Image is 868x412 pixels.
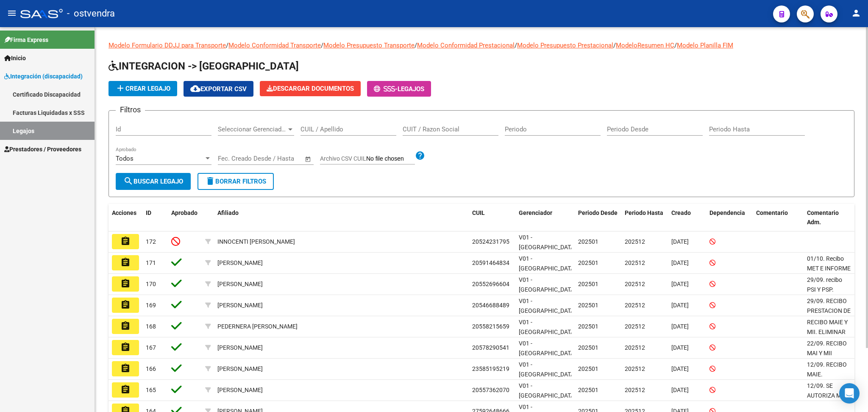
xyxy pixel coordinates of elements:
[116,173,191,190] button: Buscar Legajo
[472,302,509,309] span: 20546688489
[519,298,576,314] span: V01 - [GEOGRAPHIC_DATA]
[668,204,706,232] datatable-header-cell: Creado
[146,259,156,266] span: 171
[217,301,263,310] div: [PERSON_NAME]
[671,365,689,372] span: [DATE]
[217,279,263,289] div: [PERSON_NAME]
[578,365,598,372] span: 202501
[753,204,804,232] datatable-header-cell: Comentario
[4,53,26,63] span: Inicio
[519,319,576,335] span: V01 - [GEOGRAPHIC_DATA]
[851,8,861,18] mat-icon: person
[519,382,576,399] span: V01 - [GEOGRAPHIC_DATA]
[320,155,366,162] span: Archivo CSV CUIL
[171,209,198,216] span: Aprobado
[146,365,156,372] span: 166
[625,281,645,287] span: 202512
[123,178,183,185] span: Buscar Legajo
[67,4,115,23] span: - ostvendra
[217,237,295,247] div: INNOCENTI [PERSON_NAME]
[807,255,851,272] span: 01/10. Recibo MET E INFORME
[217,209,239,216] span: Afiliado
[108,81,177,96] button: Crear Legajo
[519,340,576,356] span: V01 - [GEOGRAPHIC_DATA]
[807,382,849,409] span: 12/09. SE AUTORIZA MII Y MAIE
[515,204,575,232] datatable-header-cell: Gerenciador
[706,204,753,232] datatable-header-cell: Dependencia
[260,155,301,162] input: Fecha fin
[217,258,263,268] div: [PERSON_NAME]
[519,276,576,293] span: V01 - [GEOGRAPHIC_DATA]
[120,300,131,310] mat-icon: assignment
[120,236,131,246] mat-icon: assignment
[625,387,645,393] span: 202512
[625,365,645,372] span: 202512
[472,387,509,393] span: 20557362070
[108,42,226,49] a: Modelo Formulario DDJJ para Transporte
[756,209,788,216] span: Comentario
[578,259,598,266] span: 202501
[112,209,136,216] span: Acciones
[807,276,851,312] span: 29/09. recibo PSI Y PSP. INFORMAR ESTADO DE PSM
[807,298,851,324] span: 29/09. RECIBO PRESTACION DE MAIE
[214,204,469,232] datatable-header-cell: Afiliado
[472,344,509,351] span: 20578290541
[205,178,266,185] span: Borrar Filtros
[120,321,131,331] mat-icon: assignment
[709,209,745,216] span: Dependencia
[671,302,689,309] span: [DATE]
[366,155,415,163] input: Archivo CSV CUIL
[469,204,515,232] datatable-header-cell: CUIL
[146,281,156,287] span: 170
[146,323,156,330] span: 168
[218,155,252,162] input: Fecha inicio
[146,344,156,351] span: 167
[578,323,598,330] span: 202501
[7,8,17,18] mat-icon: menu
[575,204,621,232] datatable-header-cell: Periodo Desde
[839,383,860,404] div: Open Intercom Messenger
[198,173,274,190] button: Borrar Filtros
[184,81,253,97] button: Exportar CSV
[472,259,509,266] span: 20591464834
[616,42,674,49] a: ModeloResumen HC
[4,72,83,81] span: Integración (discapacidad)
[116,155,134,162] span: Todos
[260,81,361,96] button: Descargar Documentos
[217,385,263,395] div: [PERSON_NAME]
[671,209,691,216] span: Creado
[120,278,131,289] mat-icon: assignment
[120,363,131,373] mat-icon: assignment
[303,154,313,164] button: Open calendar
[677,42,733,49] a: Modelo Planilla FIM
[807,319,848,354] span: RECIBO MAIE Y MII. ELIMINAR PRESTADOR ERRONEO.
[120,257,131,267] mat-icon: assignment
[267,85,354,92] span: Descargar Documentos
[519,234,576,251] span: V01 - [GEOGRAPHIC_DATA]
[116,104,145,116] h3: Filtros
[578,281,598,287] span: 202501
[519,209,552,216] span: Gerenciador
[146,387,156,393] span: 165
[578,387,598,393] span: 202501
[671,259,689,266] span: [DATE]
[142,204,168,232] datatable-header-cell: ID
[4,145,81,154] span: Prestadores / Proveedores
[578,344,598,351] span: 202501
[621,204,668,232] datatable-header-cell: Periodo Hasta
[472,365,509,372] span: 23585195219
[417,42,515,49] a: Modelo Conformidad Prestacional
[398,85,424,93] span: Legajos
[146,238,156,245] span: 172
[108,204,142,232] datatable-header-cell: Acciones
[578,209,618,216] span: Periodo Desde
[374,85,398,93] span: -
[671,281,689,287] span: [DATE]
[146,209,151,216] span: ID
[367,81,431,97] button: -Legajos
[472,209,485,216] span: CUIL
[323,42,415,49] a: Modelo Presupuesto Transporte
[625,209,663,216] span: Periodo Hasta
[625,344,645,351] span: 202512
[578,302,598,309] span: 202501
